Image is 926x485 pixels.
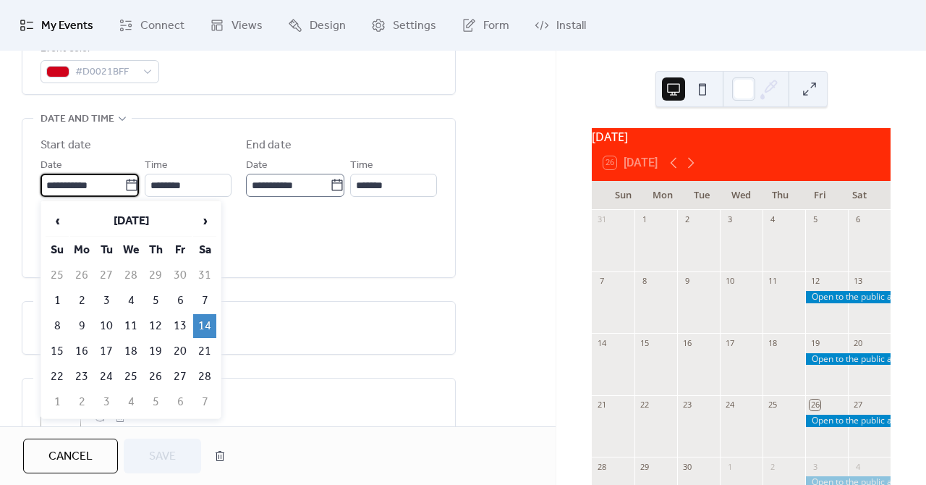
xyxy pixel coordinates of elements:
td: 25 [46,263,69,287]
span: Views [231,17,263,35]
td: 29 [144,263,167,287]
div: 28 [596,461,607,472]
div: Start date [41,137,91,154]
span: Install [556,17,586,35]
div: 1 [724,461,735,472]
th: [DATE] [70,206,192,237]
div: 21 [596,400,607,410]
div: Thu [761,181,800,210]
td: 20 [169,339,192,363]
div: 11 [767,276,778,287]
div: End date [246,137,292,154]
div: 14 [596,337,607,348]
a: Form [451,6,520,45]
th: Th [144,238,167,262]
td: 5 [144,289,167,313]
td: 6 [169,289,192,313]
div: 22 [639,400,650,410]
th: Fr [169,238,192,262]
td: 10 [95,314,118,338]
div: Mon [642,181,681,210]
span: Date and time [41,111,114,128]
th: Su [46,238,69,262]
span: #D0021BFF [75,64,136,81]
span: Time [350,157,373,174]
button: Cancel [23,439,118,473]
th: We [119,238,143,262]
td: 7 [193,390,216,414]
span: Cancel [48,448,93,465]
div: 5 [810,214,820,225]
span: Date [41,157,62,174]
a: Views [199,6,273,45]
td: 23 [70,365,93,389]
div: 9 [681,276,692,287]
div: 20 [852,337,863,348]
div: 27 [852,400,863,410]
div: 4 [767,214,778,225]
div: Open to the public at the nursery from 9:00 AM to 3:00 PM. [805,353,891,366]
div: 2 [681,214,692,225]
td: 3 [95,289,118,313]
td: 26 [144,365,167,389]
div: 23 [681,400,692,410]
span: Connect [140,17,184,35]
td: 6 [169,390,192,414]
div: 31 [596,214,607,225]
a: Connect [108,6,195,45]
a: Design [277,6,357,45]
span: › [194,206,216,235]
td: 4 [119,289,143,313]
div: Wed [721,181,760,210]
div: Sat [840,181,879,210]
div: 25 [767,400,778,410]
div: 3 [810,461,820,472]
td: 7 [193,289,216,313]
div: 7 [596,276,607,287]
span: ‹ [46,206,68,235]
div: 18 [767,337,778,348]
div: 19 [810,337,820,348]
div: 1 [639,214,650,225]
a: Settings [360,6,447,45]
span: Settings [393,17,436,35]
td: 16 [70,339,93,363]
div: 4 [852,461,863,472]
td: 19 [144,339,167,363]
td: 8 [46,314,69,338]
span: Design [310,17,346,35]
div: 17 [724,337,735,348]
td: 1 [46,289,69,313]
td: 28 [119,263,143,287]
td: 1 [46,390,69,414]
td: 4 [119,390,143,414]
div: Open to the public at the nursery from 9:00 AM to 3:00 PM. [805,291,891,303]
td: 13 [169,314,192,338]
td: 18 [119,339,143,363]
span: Form [483,17,509,35]
td: 24 [95,365,118,389]
td: 15 [46,339,69,363]
a: Install [524,6,597,45]
td: 27 [95,263,118,287]
td: 28 [193,365,216,389]
td: 27 [169,365,192,389]
td: 2 [70,390,93,414]
div: 10 [724,276,735,287]
div: 26 [810,400,820,410]
td: 22 [46,365,69,389]
td: 31 [193,263,216,287]
div: 8 [639,276,650,287]
td: 9 [70,314,93,338]
div: Fri [800,181,839,210]
div: 30 [681,461,692,472]
td: 25 [119,365,143,389]
td: 30 [169,263,192,287]
td: 11 [119,314,143,338]
div: 15 [639,337,650,348]
div: 29 [639,461,650,472]
td: 17 [95,339,118,363]
td: 12 [144,314,167,338]
span: My Events [41,17,93,35]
